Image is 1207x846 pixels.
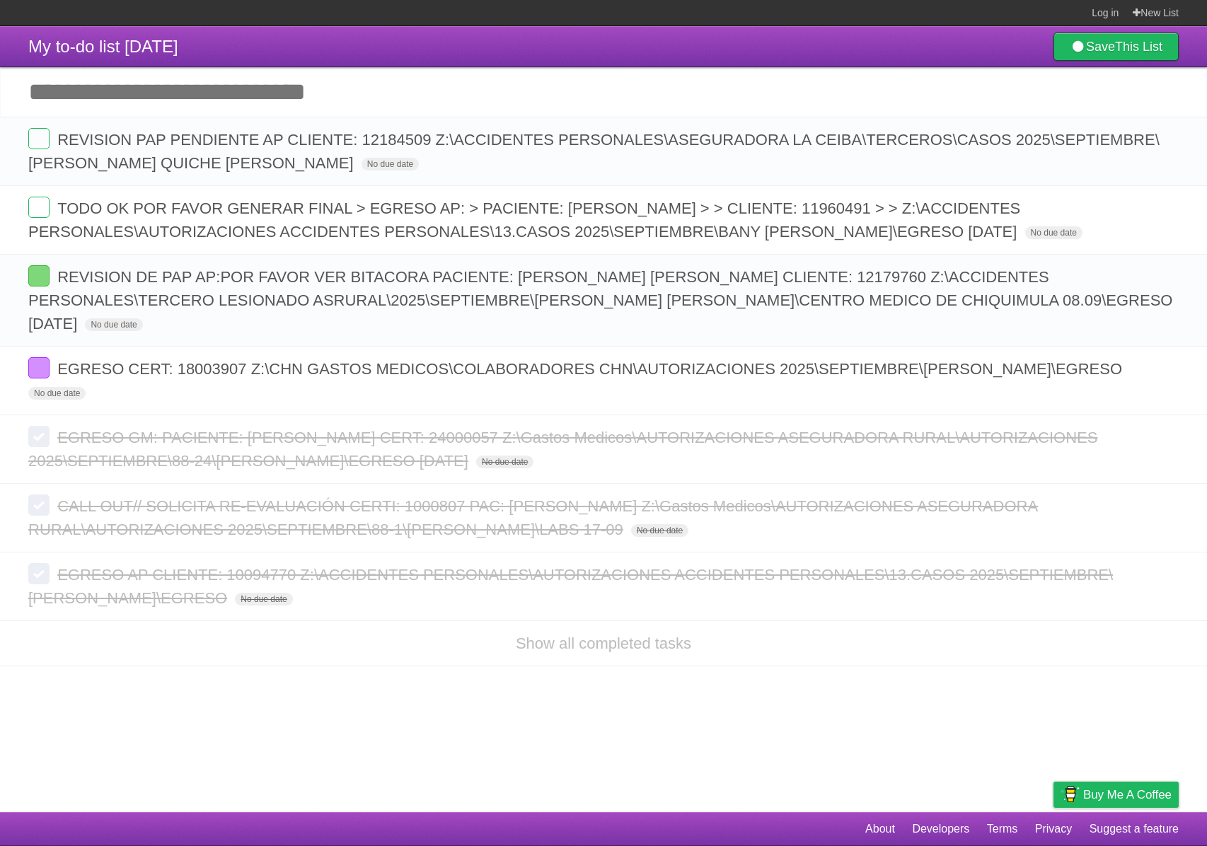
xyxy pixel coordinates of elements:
span: TODO OK POR FAVOR GENERAR FINAL > EGRESO AP: > PACIENTE: [PERSON_NAME] > > CLIENTE: 11960491 > > ... [28,199,1020,241]
span: No due date [235,593,292,605]
span: EGRESO AP CLIENTE: 10094770 Z:\ACCIDENTES PERSONALES\AUTORIZACIONES ACCIDENTES PERSONALES\13.CASO... [28,566,1113,607]
label: Done [28,265,50,286]
label: Done [28,357,50,378]
a: Suggest a feature [1090,816,1179,842]
label: Done [28,494,50,516]
a: Developers [912,816,969,842]
label: Done [28,128,50,149]
span: No due date [631,524,688,537]
a: SaveThis List [1053,33,1179,61]
label: Done [28,426,50,447]
a: Show all completed tasks [516,634,691,652]
b: This List [1115,40,1162,54]
span: REVISION PAP PENDIENTE AP CLIENTE: 12184509 Z:\ACCIDENTES PERSONALES\ASEGURADORA LA CEIBA\TERCERO... [28,131,1160,172]
span: No due date [85,318,142,331]
label: Done [28,197,50,218]
img: Buy me a coffee [1061,782,1080,806]
span: Buy me a coffee [1083,782,1172,807]
span: No due date [476,456,533,468]
span: EGRESO CERT: 18003907 Z:\CHN GASTOS MEDICOS\COLABORADORES CHN\AUTORIZACIONES 2025\SEPTIEMBRE\[PER... [57,360,1126,378]
a: Privacy [1035,816,1072,842]
a: Buy me a coffee [1053,782,1179,808]
a: Terms [987,816,1018,842]
span: EGRESO GM: PACIENTE: [PERSON_NAME] CERT: 24000057 Z:\Gastos Medicos\AUTORIZACIONES ASEGURADORA RU... [28,429,1097,470]
label: Done [28,563,50,584]
span: No due date [362,158,419,170]
span: My to-do list [DATE] [28,37,178,56]
span: No due date [28,387,86,400]
a: About [865,816,895,842]
span: CALL OUT// SOLICITA RE-EVALUACIÓN CERTI: 1000807 PAC: [PERSON_NAME] Z:\Gastos Medicos\AUTORIZACIO... [28,497,1038,538]
span: REVISION DE PAP AP:POR FAVOR VER BITACORA PACIENTE: [PERSON_NAME] [PERSON_NAME] CLIENTE: 12179760... [28,268,1172,332]
span: No due date [1025,226,1082,239]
